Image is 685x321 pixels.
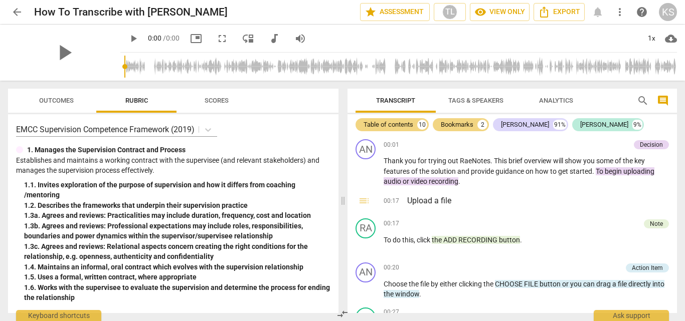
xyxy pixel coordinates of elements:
[471,167,495,175] span: provide
[580,120,628,130] div: [PERSON_NAME]
[434,3,466,21] button: TL
[470,3,530,21] button: View only
[24,272,330,282] div: 1. 5. Uses a formal, written contract, where appropriate
[583,157,596,165] span: you
[216,33,228,45] span: fullscreen
[24,180,330,200] div: 1. 1. Invites exploration of the purpose of supervision and how it differs from coaching /mentoring
[540,280,562,288] span: button
[553,157,565,165] span: will
[632,120,642,130] div: 9%
[356,262,376,282] div: Change speaker
[596,167,605,175] span: To
[535,167,550,175] span: how
[657,95,669,107] span: comment
[24,262,330,272] div: 1. 4. Maintains an informal, oral contract which evolves with the supervision relationship
[384,280,409,288] span: Choose
[24,282,330,303] div: 1. 6. Works with the supervisee to evaluate the supervision and determine the process for ending ...
[384,263,399,272] span: 00:20
[417,120,427,130] div: 10
[442,5,457,20] div: TL
[494,157,508,165] span: This
[384,167,411,175] span: features
[384,157,405,165] span: Thank
[628,280,652,288] span: directly
[24,241,330,262] div: 1. 3c. Agrees and reviews: Relational aspects concern creating the right conditions for the relat...
[562,280,570,288] span: or
[417,236,432,244] span: click
[483,280,495,288] span: the
[405,157,418,165] span: you
[411,167,419,175] span: of
[336,308,349,320] span: compare_arrows
[356,139,376,159] div: Change speaker
[634,157,645,165] span: key
[458,177,460,185] span: .
[623,157,634,165] span: the
[420,280,431,288] span: file
[614,6,626,18] span: more_vert
[395,290,419,298] span: window
[384,236,393,244] span: To
[524,280,540,288] span: FILE
[659,3,677,21] div: KS
[384,219,399,228] span: 00:17
[265,30,283,48] button: Switch to audio player
[242,33,254,45] span: move_down
[508,157,524,165] span: brief
[665,33,677,45] span: cloud_download
[524,157,553,165] span: overview
[34,6,228,19] h2: How To Transcribe with [PERSON_NAME]
[124,30,142,48] button: Play
[490,157,494,165] span: .
[205,97,229,104] span: Scores
[384,290,395,298] span: the
[459,280,483,288] span: clicking
[640,140,663,149] div: Decision
[583,280,596,288] span: can
[636,6,648,18] span: help
[652,280,664,288] span: into
[409,280,420,288] span: the
[457,167,471,175] span: and
[268,33,280,45] span: audiotrack
[163,34,180,42] span: / 0:00
[448,157,460,165] span: out
[592,167,596,175] span: .
[16,310,101,321] div: Keyboard shortcuts
[239,30,257,48] button: View player as separate pane
[294,33,306,45] span: volume_up
[27,145,186,155] p: 1. Manages the Supervision Contract and Process
[213,30,231,48] button: Fullscreen
[148,34,161,42] span: 0:00
[431,280,440,288] span: by
[520,236,522,244] span: .
[495,167,526,175] span: guidance
[187,30,205,48] button: Picture in picture
[24,210,330,221] div: 1. 3a. Agrees and reviews: Practicalities may include duration, frequency, cost and location
[570,167,592,175] span: started
[384,177,403,185] span: audio
[460,157,490,165] span: RaeNotes
[558,167,570,175] span: get
[635,93,651,109] button: Search
[360,3,430,21] button: Assessment
[570,280,583,288] span: you
[428,157,448,165] span: trying
[539,97,573,104] span: Analytics
[650,219,663,228] div: Note
[419,290,421,298] span: .
[596,280,612,288] span: drag
[411,177,429,185] span: video
[39,97,74,104] span: Outcomes
[365,6,425,18] span: Assessment
[612,280,618,288] span: a
[538,6,580,18] span: Export
[441,120,473,130] div: Bookmarks
[407,195,669,207] h3: Upload a file
[358,195,370,207] span: toc
[190,33,202,45] span: picture_in_picture
[623,167,654,175] span: uploading
[495,280,524,288] span: CHOOSE
[51,40,77,66] span: play_arrow
[534,3,585,21] button: Export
